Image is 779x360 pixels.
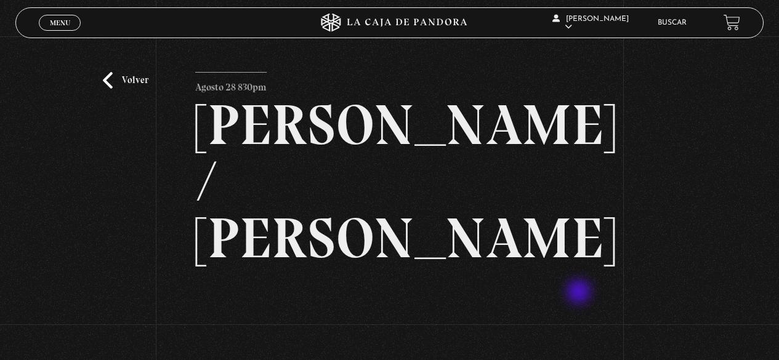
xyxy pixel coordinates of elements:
span: [PERSON_NAME] [552,15,629,31]
a: View your shopping cart [724,14,740,31]
a: Buscar [658,19,687,26]
h2: [PERSON_NAME] / [PERSON_NAME] [195,97,584,266]
span: Menu [50,19,70,26]
p: Agosto 28 830pm [195,72,267,97]
span: Cerrar [46,29,75,38]
a: Volver [103,72,148,89]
